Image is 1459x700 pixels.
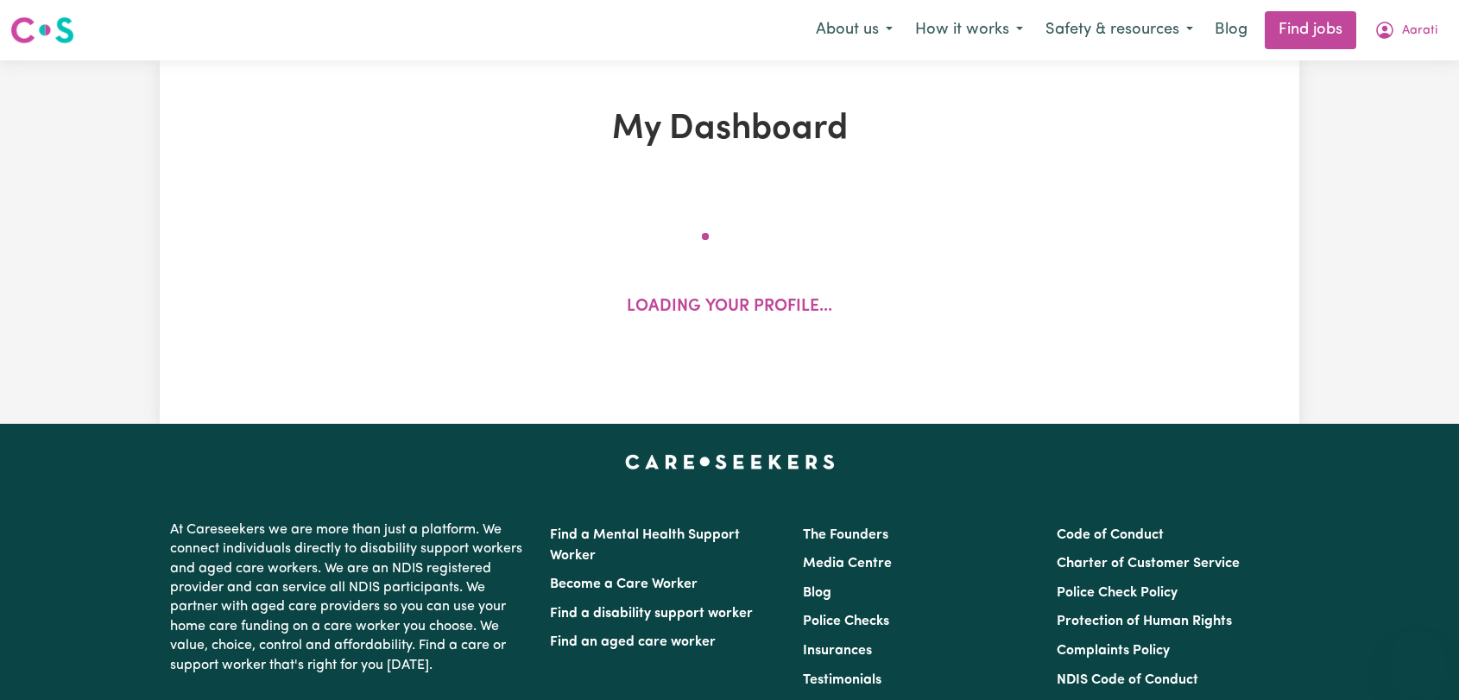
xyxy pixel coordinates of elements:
[803,528,888,542] a: The Founders
[550,607,753,621] a: Find a disability support worker
[1034,12,1204,48] button: Safety & resources
[805,12,904,48] button: About us
[1057,673,1198,687] a: NDIS Code of Conduct
[1265,11,1356,49] a: Find jobs
[1057,528,1164,542] a: Code of Conduct
[803,644,872,658] a: Insurances
[360,109,1099,150] h1: My Dashboard
[803,586,831,600] a: Blog
[1402,22,1437,41] span: Aarati
[625,455,835,469] a: Careseekers home page
[627,295,832,320] p: Loading your profile...
[1057,615,1232,628] a: Protection of Human Rights
[1057,557,1240,571] a: Charter of Customer Service
[550,577,698,591] a: Become a Care Worker
[1390,631,1445,686] iframe: Button to launch messaging window
[1204,11,1258,49] a: Blog
[904,12,1034,48] button: How it works
[550,528,740,563] a: Find a Mental Health Support Worker
[550,635,716,649] a: Find an aged care worker
[10,15,74,46] img: Careseekers logo
[10,10,74,50] a: Careseekers logo
[1057,586,1178,600] a: Police Check Policy
[803,557,892,571] a: Media Centre
[1363,12,1449,48] button: My Account
[1057,644,1170,658] a: Complaints Policy
[803,673,881,687] a: Testimonials
[170,514,529,682] p: At Careseekers we are more than just a platform. We connect individuals directly to disability su...
[803,615,889,628] a: Police Checks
